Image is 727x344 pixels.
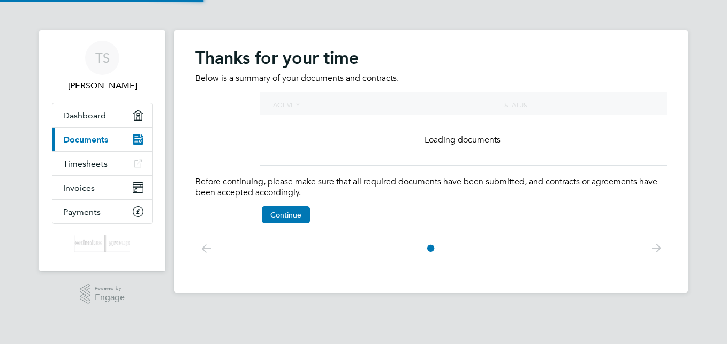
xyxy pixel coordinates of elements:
a: Timesheets [52,152,152,175]
span: Engage [95,293,125,302]
a: TS[PERSON_NAME] [52,41,153,92]
span: Tina Sharkey [52,79,153,92]
a: Documents [52,128,152,151]
span: Dashboard [63,110,106,121]
h2: Thanks for your time [195,47,667,69]
span: Timesheets [63,159,108,169]
a: Powered byEngage [80,284,125,304]
a: Go to home page [52,235,153,252]
span: Powered by [95,284,125,293]
p: Before continuing, please make sure that all required documents have been submitted, and contract... [195,176,667,199]
button: Continue [262,206,310,223]
a: Invoices [52,176,152,199]
a: Dashboard [52,103,152,127]
span: Documents [63,134,108,145]
span: Payments [63,207,101,217]
img: eximius-logo-retina.png [74,235,130,252]
a: Payments [52,200,152,223]
span: TS [95,51,110,65]
nav: Main navigation [39,30,165,271]
span: Invoices [63,183,95,193]
p: Below is a summary of your documents and contracts. [195,73,667,84]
